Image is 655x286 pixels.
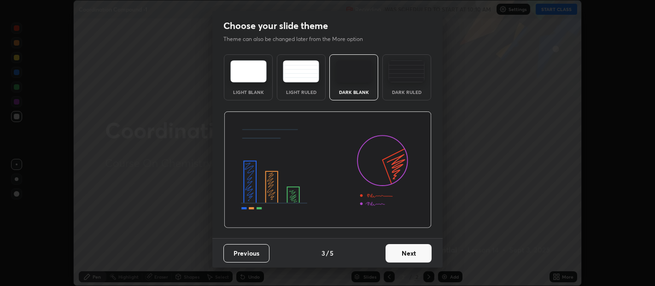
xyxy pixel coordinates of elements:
p: Theme can also be changed later from the More option [223,35,373,43]
img: darkThemeBanner.d06ce4a2.svg [224,111,432,228]
img: darkRuledTheme.de295e13.svg [388,60,425,82]
div: Dark Blank [335,90,372,94]
img: lightTheme.e5ed3b09.svg [230,60,267,82]
img: lightRuledTheme.5fabf969.svg [283,60,319,82]
button: Previous [223,244,269,263]
div: Light Blank [230,90,267,94]
img: darkTheme.f0cc69e5.svg [336,60,372,82]
h4: 5 [330,248,333,258]
h4: / [326,248,329,258]
h2: Choose your slide theme [223,20,328,32]
div: Light Ruled [283,90,320,94]
h4: 3 [322,248,325,258]
div: Dark Ruled [388,90,425,94]
button: Next [386,244,432,263]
